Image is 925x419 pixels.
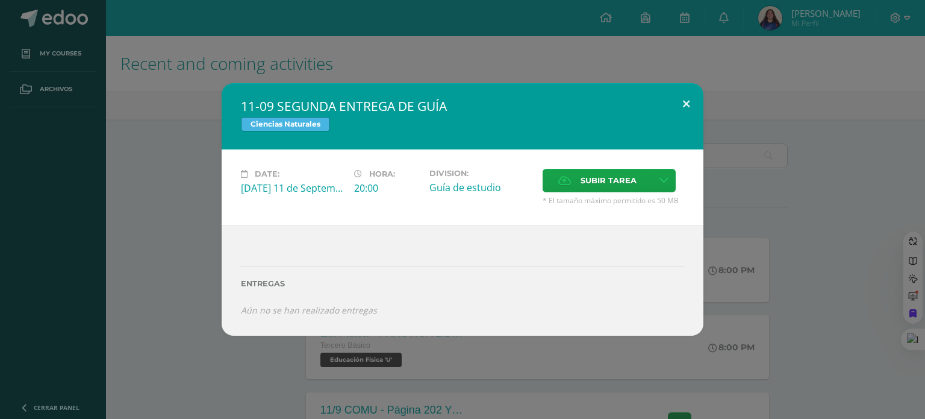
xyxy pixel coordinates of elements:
span: Ciencias Naturales [241,117,330,131]
span: Date: [255,169,279,178]
label: Division: [429,169,533,178]
button: Close (Esc) [669,83,703,124]
div: Guía de estudio [429,181,533,194]
span: * El tamaño máximo permitido es 50 MB [543,195,684,206]
div: 20:00 [354,181,420,195]
span: Hora: [369,169,395,178]
label: Entregas [241,279,684,288]
div: [DATE] 11 de September [241,181,344,195]
i: Aún no se han realizado entregas [241,304,377,316]
h2: 11-09 SEGUNDA ENTREGA DE GUÍA [241,98,684,115]
span: Subir tarea [581,169,637,192]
